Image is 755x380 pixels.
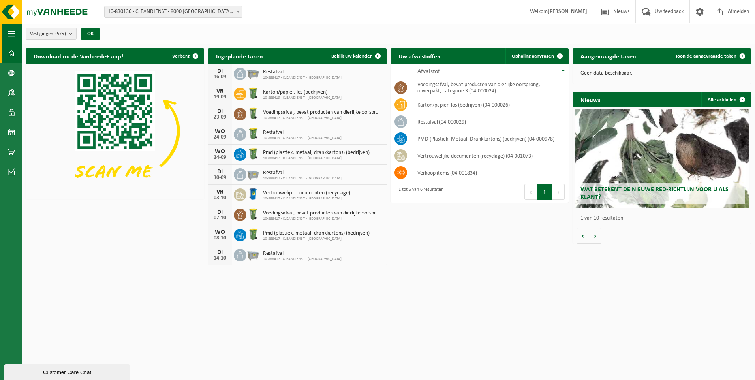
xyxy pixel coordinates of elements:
[263,257,342,261] span: 10-888417 - CLEANDIENST - [GEOGRAPHIC_DATA]
[575,109,749,208] a: Wat betekent de nieuwe RED-richtlijn voor u als klant?
[263,136,342,141] span: 10-888419 - CLEANDIENST - [GEOGRAPHIC_DATA]
[701,92,750,107] a: Alle artikelen
[512,54,554,59] span: Ophaling aanvragen
[552,184,565,200] button: Next
[212,189,228,195] div: VR
[246,187,260,201] img: WB-0240-HPE-BE-09
[246,127,260,140] img: WB-0240-HPE-GN-50
[212,256,228,261] div: 14-10
[331,54,372,59] span: Bekijk uw kalender
[212,215,228,221] div: 07-10
[573,92,608,107] h2: Nieuws
[537,184,552,200] button: 1
[263,116,383,120] span: 10-888417 - CLEANDIENST - [GEOGRAPHIC_DATA]
[30,28,66,40] span: Vestigingen
[589,228,601,244] button: Volgende
[263,176,342,181] span: 10-888417 - CLEANDIENST - [GEOGRAPHIC_DATA]
[263,156,370,161] span: 10-888417 - CLEANDIENST - [GEOGRAPHIC_DATA]
[212,249,228,256] div: DI
[263,190,350,196] span: Vertrouwelijke documenten (recyclage)
[212,88,228,94] div: VR
[26,28,77,40] button: Vestigingen(5/5)
[580,186,729,200] span: Wat betekent de nieuwe RED-richtlijn voor u als klant?
[263,130,342,136] span: Restafval
[26,48,131,64] h2: Download nu de Vanheede+ app!
[263,237,370,241] span: 10-888417 - CLEANDIENST - [GEOGRAPHIC_DATA]
[212,108,228,115] div: DI
[580,71,743,76] p: Geen data beschikbaar.
[26,64,204,198] img: Download de VHEPlus App
[391,48,449,64] h2: Uw afvalstoffen
[577,228,589,244] button: Vorige
[212,229,228,235] div: WO
[417,68,440,75] span: Afvalstof
[411,96,569,113] td: karton/papier, los (bedrijven) (04-000026)
[263,75,342,80] span: 10-888417 - CLEANDIENST - [GEOGRAPHIC_DATA]
[212,94,228,100] div: 19-09
[212,169,228,175] div: DI
[212,74,228,80] div: 16-09
[573,48,644,64] h2: Aangevraagde taken
[263,216,383,221] span: 10-888417 - CLEANDIENST - [GEOGRAPHIC_DATA]
[246,147,260,160] img: WB-0240-HPE-GN-50
[212,175,228,181] div: 30-09
[505,48,568,64] a: Ophaling aanvragen
[669,48,750,64] a: Toon de aangevraagde taken
[208,48,271,64] h2: Ingeplande taken
[411,130,569,147] td: PMD (Plastiek, Metaal, Drankkartons) (bedrijven) (04-000978)
[580,216,747,221] p: 1 van 10 resultaten
[246,167,260,181] img: WB-2500-GAL-GY-01
[246,66,260,80] img: WB-2500-GAL-GY-01
[675,54,736,59] span: Toon de aangevraagde taken
[212,195,228,201] div: 03-10
[548,9,587,15] strong: [PERSON_NAME]
[246,207,260,221] img: WB-0140-HPE-GN-50
[263,150,370,156] span: Pmd (plastiek, metaal, drankkartons) (bedrijven)
[263,96,342,100] span: 10-888419 - CLEANDIENST - [GEOGRAPHIC_DATA]
[263,89,342,96] span: Karton/papier, los (bedrijven)
[246,228,260,241] img: WB-0240-HPE-GN-50
[212,149,228,155] div: WO
[411,147,569,164] td: vertrouwelijke documenten (recyclage) (04-001073)
[246,107,260,120] img: WB-0140-HPE-GN-50
[263,250,342,257] span: Restafval
[104,6,242,18] span: 10-830136 - CLEANDIENST - 8000 BRUGGE, PATHOEKEWEG 48
[411,113,569,130] td: restafval (04-000029)
[411,164,569,181] td: verkoop items (04-001834)
[411,79,569,96] td: voedingsafval, bevat producten van dierlijke oorsprong, onverpakt, categorie 3 (04-000024)
[81,28,100,40] button: OK
[246,248,260,261] img: WB-2500-GAL-GY-01
[524,184,537,200] button: Previous
[263,170,342,176] span: Restafval
[263,230,370,237] span: Pmd (plastiek, metaal, drankkartons) (bedrijven)
[212,135,228,140] div: 24-09
[212,128,228,135] div: WO
[212,235,228,241] div: 08-10
[105,6,242,17] span: 10-830136 - CLEANDIENST - 8000 BRUGGE, PATHOEKEWEG 48
[212,115,228,120] div: 23-09
[325,48,386,64] a: Bekijk uw kalender
[172,54,190,59] span: Verberg
[263,109,383,116] span: Voedingsafval, bevat producten van dierlijke oorsprong, onverpakt, categorie 3
[55,31,66,36] count: (5/5)
[166,48,203,64] button: Verberg
[263,210,383,216] span: Voedingsafval, bevat producten van dierlijke oorsprong, onverpakt, categorie 3
[212,68,228,74] div: DI
[394,183,443,201] div: 1 tot 6 van 6 resultaten
[212,209,228,215] div: DI
[263,196,350,201] span: 10-888417 - CLEANDIENST - [GEOGRAPHIC_DATA]
[212,155,228,160] div: 24-09
[263,69,342,75] span: Restafval
[246,87,260,100] img: WB-0240-HPE-GN-50
[4,363,132,380] iframe: chat widget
